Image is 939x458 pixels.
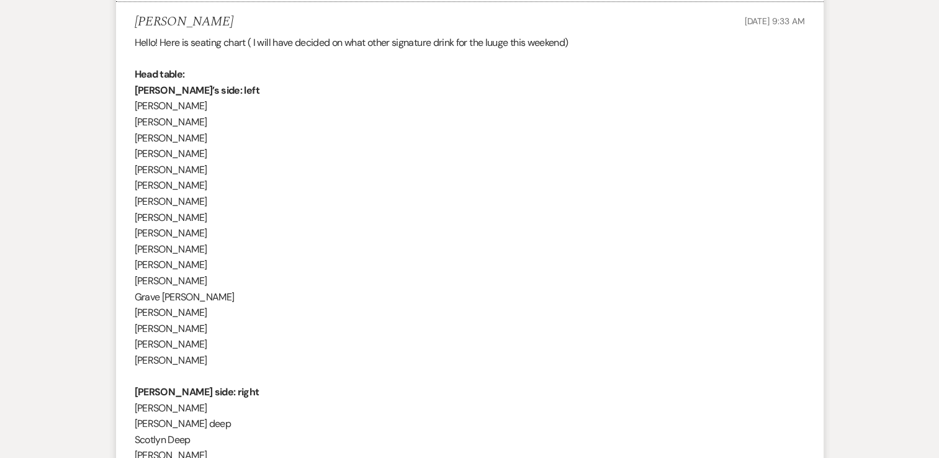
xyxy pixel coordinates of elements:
span: [PERSON_NAME] deep [135,417,231,430]
span: [PERSON_NAME] [135,354,207,367]
span: [PERSON_NAME] [135,99,207,112]
span: [PERSON_NAME] [135,147,207,160]
span: [PERSON_NAME] [135,322,207,335]
span: [PERSON_NAME] [135,115,207,128]
span: [PERSON_NAME] [135,195,207,208]
span: Grave [PERSON_NAME] [135,290,235,303]
strong: [PERSON_NAME]’s side: left [135,84,259,97]
span: [PERSON_NAME] [135,274,207,287]
span: [PERSON_NAME] [135,306,207,319]
span: [PERSON_NAME] [135,163,207,176]
span: [DATE] 9:33 AM [744,16,804,27]
span: [PERSON_NAME] [135,227,207,240]
strong: Head table: [135,68,185,81]
span: [PERSON_NAME] [135,132,207,145]
h5: [PERSON_NAME] [135,14,233,30]
span: [PERSON_NAME] [135,179,207,192]
span: Scotlyn Deep [135,433,191,446]
span: [PERSON_NAME] [135,211,207,224]
span: [PERSON_NAME] [135,402,207,415]
strong: [PERSON_NAME] side: right [135,385,259,398]
span: [PERSON_NAME] [135,338,207,351]
span: [PERSON_NAME] [135,243,207,256]
span: [PERSON_NAME] [135,258,207,271]
p: Hello! Here is seating chart ( I will have decided on what other signature drink for the luuge th... [135,35,805,51]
